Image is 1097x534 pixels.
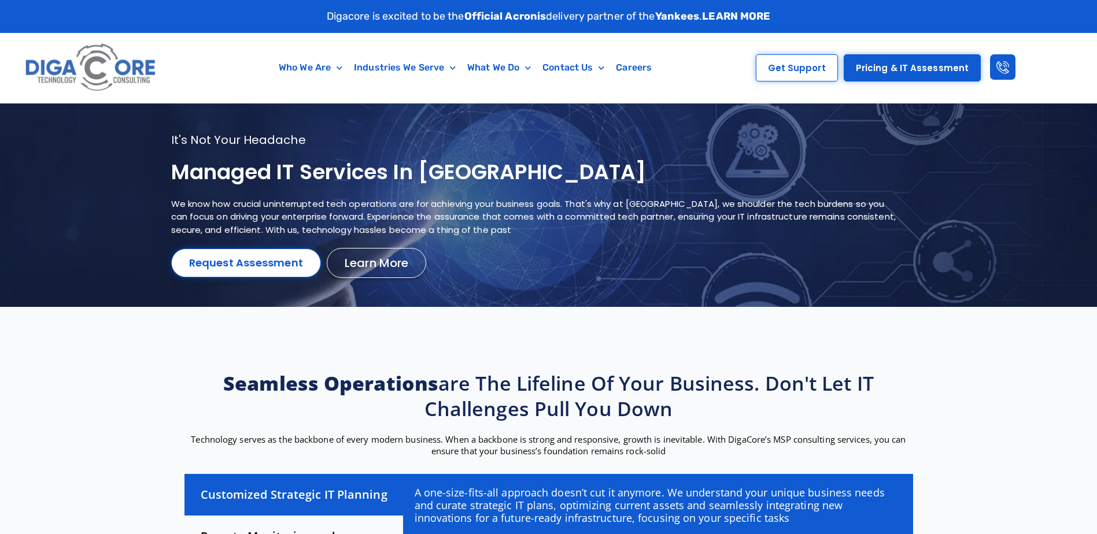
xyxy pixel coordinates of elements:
[856,64,969,72] span: Pricing & IT Assessment
[610,54,658,81] a: Careers
[844,54,981,81] a: Pricing & IT Assessment
[756,54,838,81] a: Get Support
[464,10,546,23] strong: Official Acronis
[216,54,715,81] nav: Menu
[345,257,408,269] span: Learn More
[171,198,897,237] p: We know how crucial uninterrupted tech operations are for achieving your business goals. That's w...
[327,248,426,278] a: Learn More
[655,10,700,23] strong: Yankees
[22,39,160,97] img: Digacore logo 1
[461,54,537,81] a: What We Do
[171,159,897,186] h1: Managed IT services in [GEOGRAPHIC_DATA]
[273,54,348,81] a: Who We Are
[348,54,461,81] a: Industries We Serve
[171,132,897,147] p: It's not your headache
[179,370,919,421] h2: are the lifeline of your business. Don't let IT challenges pull you down
[702,10,770,23] a: LEARN MORE
[223,370,438,396] strong: Seamless operations
[537,54,610,81] a: Contact Us
[768,64,826,72] span: Get Support
[171,249,322,277] a: Request Assessment
[184,474,403,516] div: Customized Strategic IT Planning
[415,486,901,524] p: A one-size-fits-all approach doesn’t cut it anymore. We understand your unique business needs and...
[179,433,919,457] p: Technology serves as the backbone of every modern business. When a backbone is strong and respons...
[327,9,771,24] p: Digacore is excited to be the delivery partner of the .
